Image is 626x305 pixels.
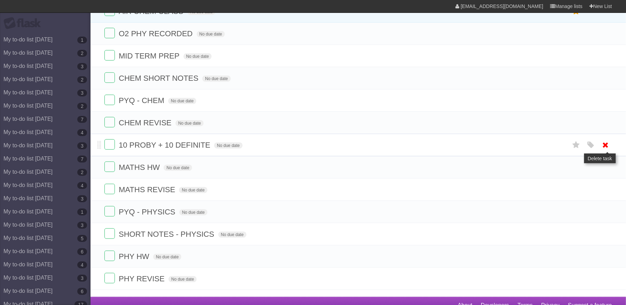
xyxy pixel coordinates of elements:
[77,156,87,163] b: 7
[119,96,166,105] span: PYQ - CHEM
[77,63,87,70] b: 3
[169,276,197,282] span: No due date
[119,52,181,60] span: MID TERM PREP
[77,142,87,149] b: 3
[183,53,212,60] span: No due date
[119,141,212,149] span: 10 PROBY + 10 DEFINITE
[175,120,204,126] span: No due date
[104,28,115,38] label: Done
[77,37,87,44] b: 1
[77,103,87,110] b: 2
[119,74,200,83] span: CHEM SHORT NOTES
[104,117,115,127] label: Done
[104,273,115,283] label: Done
[214,142,242,149] span: No due date
[77,235,87,242] b: 5
[119,118,173,127] span: CHEM REVISE
[77,209,87,216] b: 1
[104,206,115,217] label: Done
[77,76,87,83] b: 2
[104,95,115,105] label: Done
[179,209,208,216] span: No due date
[104,50,115,61] label: Done
[77,222,87,229] b: 3
[77,116,87,123] b: 7
[104,251,115,261] label: Done
[168,98,196,104] span: No due date
[77,182,87,189] b: 4
[77,248,87,255] b: 6
[197,31,225,37] span: No due date
[104,139,115,150] label: Done
[179,187,207,193] span: No due date
[153,254,181,260] span: No due date
[570,139,583,151] label: Star task
[104,184,115,194] label: Done
[202,76,230,82] span: No due date
[77,275,87,282] b: 3
[119,274,166,283] span: PHY REVISE
[77,261,87,268] b: 4
[218,232,247,238] span: No due date
[3,17,45,30] div: Flask
[119,230,216,238] span: SHORT NOTES - PHYSICS
[77,89,87,96] b: 3
[119,185,177,194] span: MATHS REVISE
[119,252,151,261] span: PHY HW
[119,208,177,216] span: PYQ - PHYSICS
[119,163,162,172] span: MATHS HW
[77,195,87,202] b: 3
[77,50,87,57] b: 2
[77,288,87,295] b: 6
[104,72,115,83] label: Done
[77,169,87,176] b: 2
[77,129,87,136] b: 4
[164,165,192,171] span: No due date
[104,228,115,239] label: Done
[104,162,115,172] label: Done
[119,29,194,38] span: O2 PHY RECORDED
